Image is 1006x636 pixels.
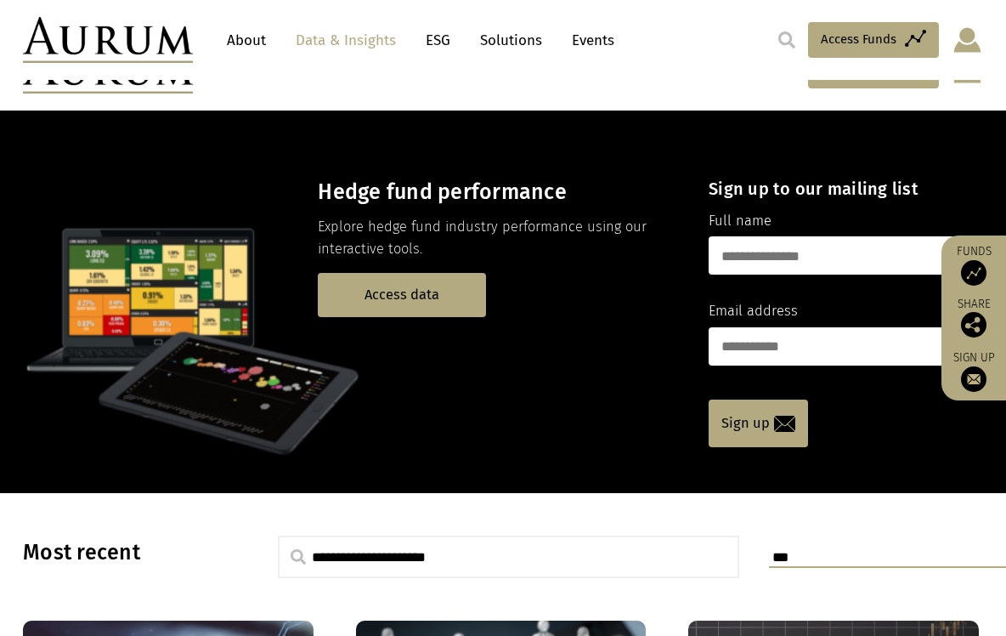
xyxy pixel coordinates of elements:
[709,210,771,232] label: Full name
[417,25,459,56] a: ESG
[23,17,193,63] img: Aurum
[774,416,795,432] img: email-icon
[950,298,998,338] div: Share
[961,260,986,286] img: Access Funds
[472,25,551,56] a: Solutions
[709,300,798,322] label: Email address
[808,22,939,58] a: Access Funds
[318,216,679,261] p: Explore hedge fund industry performance using our interactive tools.
[709,179,955,199] h4: Sign up to our mailing list
[318,273,486,316] a: Access data
[218,25,274,56] a: About
[287,25,404,56] a: Data & Insights
[961,366,986,392] img: Sign up to our newsletter
[563,25,614,56] a: Events
[952,26,983,54] img: account-icon.svg
[318,179,679,205] h3: Hedge fund performance
[950,350,998,392] a: Sign up
[291,549,306,565] img: search.svg
[961,312,986,338] img: Share this post
[23,540,235,565] h3: Most recent
[821,29,896,49] span: Access Funds
[778,31,795,48] img: search.svg
[709,400,808,447] a: Sign up
[950,244,998,286] a: Funds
